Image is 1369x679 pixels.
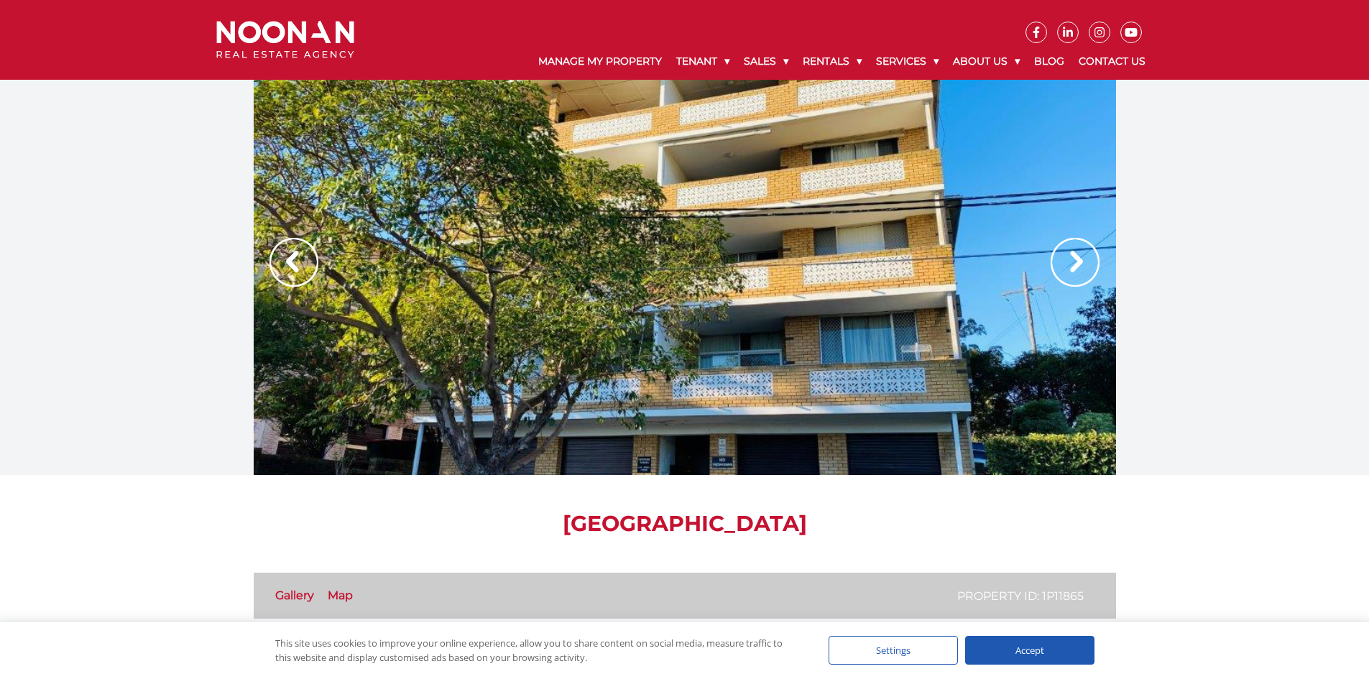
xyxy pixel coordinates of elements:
a: Manage My Property [531,43,669,80]
a: About Us [946,43,1027,80]
a: Contact Us [1071,43,1153,80]
a: Sales [737,43,796,80]
h1: [GEOGRAPHIC_DATA] [254,511,1116,537]
img: Arrow slider [269,238,318,287]
a: Services [869,43,946,80]
div: Accept [965,636,1094,665]
a: Tenant [669,43,737,80]
a: Map [328,588,353,602]
img: Noonan Real Estate Agency [216,21,354,59]
a: Blog [1027,43,1071,80]
a: Rentals [796,43,869,80]
img: Arrow slider [1051,238,1100,287]
p: Property ID: 1P11865 [957,587,1084,605]
div: This site uses cookies to improve your online experience, allow you to share content on social me... [275,636,800,665]
div: Settings [829,636,958,665]
a: Gallery [275,588,314,602]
